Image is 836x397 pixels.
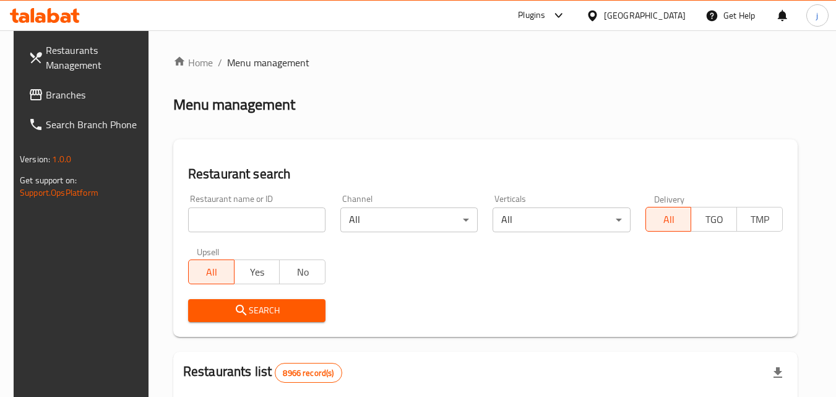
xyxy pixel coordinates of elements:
nav: breadcrumb [173,55,798,70]
span: TMP [742,211,778,229]
div: [GEOGRAPHIC_DATA] [604,9,686,22]
h2: Restaurants list [183,362,342,383]
button: All [188,260,235,284]
span: All [651,211,687,229]
h2: Menu management [173,95,295,115]
h2: Restaurant search [188,165,783,183]
span: Menu management [227,55,309,70]
span: 1.0.0 [52,151,71,167]
button: TGO [691,207,737,232]
label: Upsell [197,247,220,256]
div: Total records count [275,363,342,383]
span: Search [198,303,316,318]
input: Search for restaurant name or ID.. [188,207,325,232]
span: 8966 record(s) [275,367,341,379]
div: Plugins [518,8,545,23]
span: Get support on: [20,172,77,188]
span: Search Branch Phone [46,117,144,132]
span: Version: [20,151,50,167]
li: / [218,55,222,70]
div: Export file [763,358,793,388]
button: Search [188,299,325,322]
span: Branches [46,87,144,102]
a: Restaurants Management [19,35,153,80]
a: Home [173,55,213,70]
div: All [493,207,630,232]
label: Delivery [654,194,685,203]
span: Yes [239,263,275,281]
span: Restaurants Management [46,43,144,72]
button: TMP [736,207,783,232]
button: Yes [234,260,280,284]
a: Search Branch Phone [19,110,153,139]
div: All [340,207,478,232]
a: Support.OpsPlatform [20,185,98,201]
button: All [645,207,692,232]
button: No [279,260,325,284]
span: j [816,9,818,22]
span: TGO [696,211,732,229]
span: All [194,263,230,281]
span: No [285,263,321,281]
a: Branches [19,80,153,110]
